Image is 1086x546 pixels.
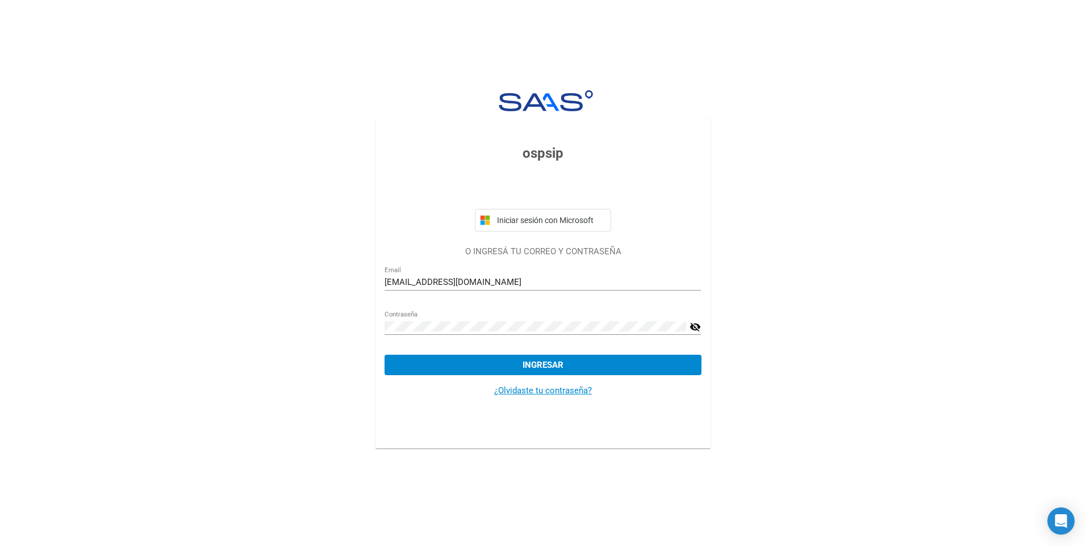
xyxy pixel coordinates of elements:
div: Open Intercom Messenger [1047,507,1075,535]
button: Ingresar [385,355,701,375]
a: ¿Olvidaste tu contraseña? [494,385,592,396]
mat-icon: visibility_off [690,320,701,334]
h3: ospsip [385,143,701,163]
span: Iniciar sesión con Microsoft [495,216,606,225]
span: Ingresar [523,360,563,370]
p: O INGRESÁ TU CORREO Y CONTRASEÑA [385,245,701,258]
iframe: Botón Iniciar sesión con Google [469,176,617,201]
button: Iniciar sesión con Microsoft [475,209,611,232]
